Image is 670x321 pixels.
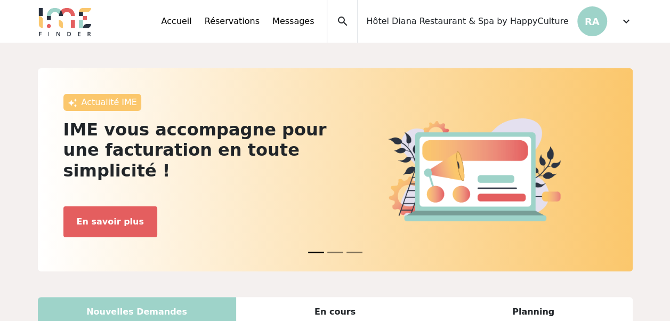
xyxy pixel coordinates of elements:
[620,15,633,28] span: expand_more
[63,94,141,111] div: Actualité IME
[162,15,192,28] a: Accueil
[205,15,260,28] a: Réservations
[336,15,349,28] span: search
[346,246,362,259] button: News 2
[68,98,77,108] img: awesome.png
[272,15,314,28] a: Messages
[388,118,561,221] img: actu.png
[38,6,92,36] img: Logo.png
[63,119,329,181] h2: IME vous accompagne pour une facturation en toute simplicité !
[327,246,343,259] button: News 1
[63,206,157,237] button: En savoir plus
[308,246,324,259] button: News 0
[577,6,607,36] p: RA
[366,15,568,28] span: Hôtel Diana Restaurant & Spa by HappyCulture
